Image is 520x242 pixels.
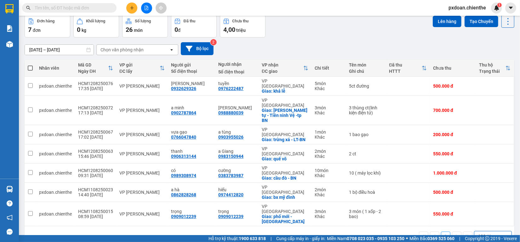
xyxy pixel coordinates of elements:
span: 7 [28,26,31,33]
div: 10 ( máy lọc khí) [349,170,383,176]
div: 700.000 đ [433,108,473,113]
div: VP [PERSON_NAME] [119,170,165,176]
div: Giao: Ngôn Gia tự - Tiền ninh Vệ -tp BN [262,108,308,123]
sup: 2 [210,39,217,45]
th: Toggle SortBy [116,60,168,77]
div: Khác [315,135,343,140]
div: Giao: bx mỹ đình [262,195,308,200]
div: a Giang [218,149,255,154]
div: Mã GD [78,62,108,67]
th: Toggle SortBy [75,60,116,77]
div: 09:31 [DATE] [78,173,113,178]
button: Bộ lọc [181,42,214,55]
input: Select a date range. [25,45,94,55]
button: Tạo Chuyến [465,16,498,27]
button: 1 [441,232,450,241]
div: Khác [315,173,343,178]
span: 0 [174,26,178,33]
div: 17:13 [DATE] [78,110,113,115]
button: caret-down [505,3,516,14]
div: pxdoan.chienthe [39,132,72,137]
span: Miền Nam [327,235,404,242]
div: 550.000 đ [433,211,473,216]
img: warehouse-icon [6,186,13,193]
div: cường [218,168,255,173]
div: 3 món [315,209,343,214]
div: HTTT [389,69,422,74]
span: 1 [498,3,500,7]
span: món [134,28,143,33]
div: 200.000 đ [433,132,473,137]
div: ĐC giao [262,69,303,74]
div: 1 bộ điều hoà [349,190,383,195]
div: 0976222487 [218,86,243,91]
div: Đã thu [389,62,422,67]
div: pxdoan.chienthe [39,211,72,216]
div: Người gửi [171,62,212,67]
div: 17:02 [DATE] [78,135,113,140]
div: 0989308974 [171,173,196,178]
div: Chọn văn phòng nhận [100,47,144,53]
div: 17:35 [DATE] [78,86,113,91]
div: VP [PERSON_NAME] [119,84,165,89]
div: HCM1208250072 [78,105,113,110]
div: thanh [171,149,212,154]
div: trần gia [171,81,212,86]
div: Khác [315,192,343,197]
div: 0932629326 [171,86,196,91]
div: 550.000 đ [433,151,473,156]
div: pxdoan.chienthe [39,84,72,89]
span: plus [130,6,134,10]
div: Ngày ĐH [78,69,108,74]
div: Số lượng [135,19,151,23]
div: 3 món ( 1 xốp - 2 bao) [349,209,383,219]
div: 2 món [315,187,343,192]
div: Ghi chú [349,69,383,74]
strong: 1900 633 818 [239,236,266,241]
th: Toggle SortBy [476,60,514,77]
div: 3 thùng ct(linh kiện điện tử) [349,105,383,115]
div: Khối lượng [86,19,105,23]
div: Người nhận [218,62,255,67]
div: VP [GEOGRAPHIC_DATA] [262,146,308,156]
div: 2 món [315,149,343,154]
span: Cung cấp máy in - giấy in: [276,235,325,242]
div: Thu hộ [479,62,506,67]
span: đơn [33,28,41,33]
div: 5ct đường [349,84,383,89]
div: hiếu [218,187,255,192]
span: kg [82,28,86,33]
div: 0383783987 [218,173,243,178]
div: VP nhận [262,62,303,67]
div: Giao: trừng xá - LT-BN [262,137,308,142]
div: 0983150944 [218,154,243,159]
strong: 0369 525 060 [427,236,454,241]
th: Toggle SortBy [259,60,311,77]
div: Khác [315,154,343,159]
div: VP gửi [119,62,160,67]
div: VP [GEOGRAPHIC_DATA] [262,98,308,108]
div: HCM1108250015 [78,209,113,214]
div: 15:46 [DATE] [78,154,113,159]
div: VP [GEOGRAPHIC_DATA] [262,78,308,89]
div: Đã thu [184,19,195,23]
div: 1 món [315,130,343,135]
span: search [26,6,31,10]
div: trọng [218,209,255,214]
span: pxdoan.chienthe [443,4,491,12]
div: VP [PERSON_NAME] [119,190,165,195]
span: ⚪️ [406,237,408,240]
span: Miền Bắc [409,235,454,242]
div: Nhân viên [39,66,72,71]
div: VP [PERSON_NAME] [119,108,165,113]
div: a hà [171,187,212,192]
div: pxdoan.chienthe [39,108,72,113]
div: Khác [315,86,343,91]
div: VP [PERSON_NAME] [119,151,165,156]
div: 0766047840 [171,135,196,140]
button: Chưa thu4,00 triệu [220,15,266,37]
span: aim [159,6,163,10]
span: | [271,235,271,242]
div: 1.000.000 đ [433,170,473,176]
div: 14:40 [DATE] [78,192,113,197]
